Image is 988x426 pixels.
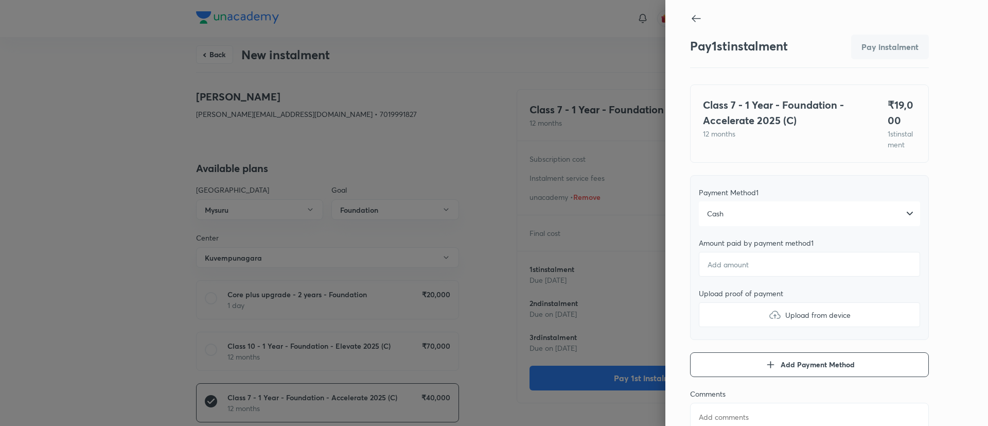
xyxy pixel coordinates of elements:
button: Add Payment Method [690,352,929,377]
span: Cash [707,209,724,219]
p: 1 st instalment [888,128,916,150]
span: Add Payment Method [781,360,855,370]
h4: ₹ 19,000 [888,97,916,128]
div: Amount paid by payment method 1 [699,238,920,248]
div: Payment Method 1 [699,188,920,197]
input: Add amount [699,252,920,277]
div: Comments [690,389,929,399]
div: Upload proof of payment [699,289,920,298]
img: upload [769,309,781,321]
h4: Class 7 - 1 Year - Foundation - Accelerate 2025 (C) [703,97,863,128]
h3: Pay 1 st instalment [690,39,788,54]
p: 12 months [703,128,863,139]
div: Total amount is not matching instalment amount [851,35,929,59]
span: Upload from device [785,310,851,320]
button: Pay instalment [851,35,929,59]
